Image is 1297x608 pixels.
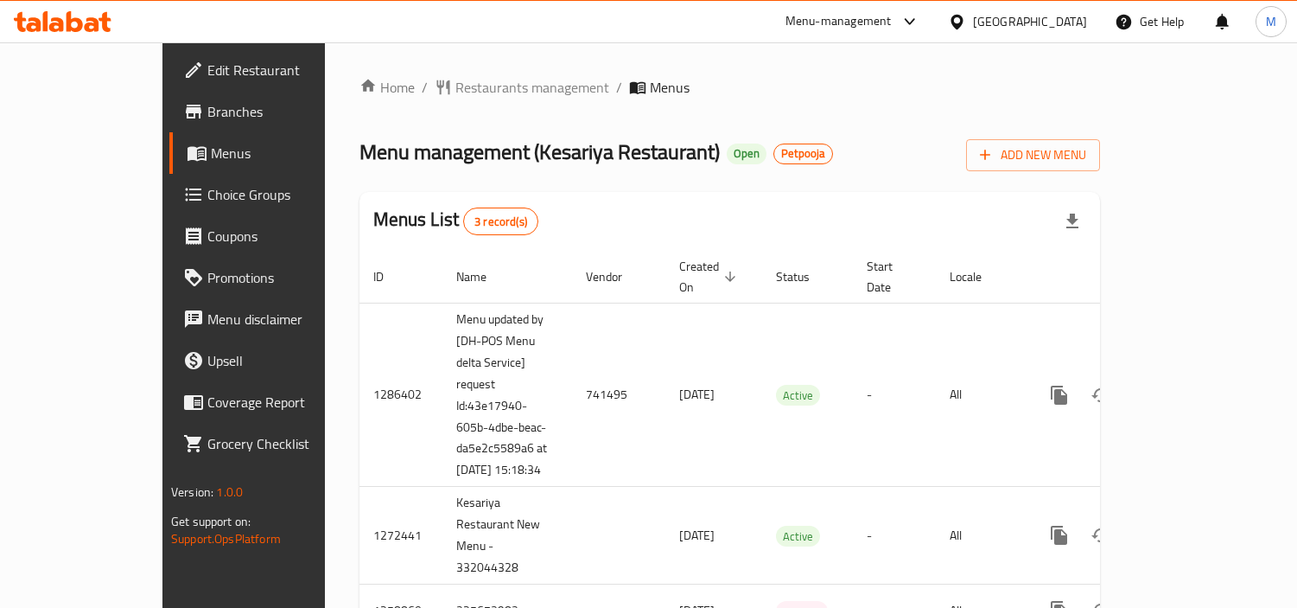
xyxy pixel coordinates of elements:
a: Edit Restaurant [169,49,379,91]
span: Add New Menu [980,144,1086,166]
td: All [936,487,1025,585]
span: Edit Restaurant [207,60,366,80]
td: Menu updated by [DH-POS Menu delta Service] request Id:43e17940-605b-4dbe-beac-da5e2c5589a6 at [D... [442,303,572,487]
button: Add New Menu [966,139,1100,171]
span: 1.0.0 [216,481,243,503]
a: Coupons [169,215,379,257]
a: Support.OpsPlatform [171,528,281,550]
span: Status [776,266,832,287]
span: Created On [679,256,741,298]
td: - [853,487,936,585]
a: Coverage Report [169,381,379,423]
span: [DATE] [679,383,715,406]
td: - [853,303,936,487]
td: 1286402 [359,303,442,487]
nav: breadcrumb [359,77,1100,98]
a: Menus [169,132,379,174]
span: Active [776,386,820,406]
a: Choice Groups [169,174,379,215]
div: Total records count [463,208,538,235]
span: ID [373,266,406,287]
span: Coupons [207,226,366,246]
span: Vendor [586,266,645,287]
span: Locale [950,266,1004,287]
li: / [616,77,622,98]
div: Open [727,144,766,164]
span: Menu disclaimer [207,309,366,330]
span: Grocery Checklist [207,433,366,454]
span: Petpooja [774,146,832,161]
span: Menu management ( Kesariya Restaurant ) [359,132,720,171]
span: Name [456,266,509,287]
button: more [1039,374,1080,416]
th: Actions [1025,251,1218,304]
a: Upsell [169,340,379,381]
span: [DATE] [679,524,715,547]
span: Version: [171,481,213,503]
span: Choice Groups [207,184,366,205]
span: M [1266,12,1276,31]
div: [GEOGRAPHIC_DATA] [973,12,1087,31]
a: Menu disclaimer [169,298,379,340]
span: Menus [650,77,690,98]
td: Kesariya Restaurant New Menu - 332044328 [442,487,572,585]
button: more [1039,515,1080,556]
span: Restaurants management [455,77,609,98]
button: Change Status [1080,515,1122,556]
div: Active [776,385,820,406]
td: 1272441 [359,487,442,585]
td: 741495 [572,303,665,487]
span: Menus [211,143,366,163]
h2: Menus List [373,207,538,235]
a: Branches [169,91,379,132]
span: Get support on: [171,510,251,533]
span: Upsell [207,350,366,371]
div: Menu-management [785,11,892,32]
a: Home [359,77,415,98]
span: Start Date [867,256,915,298]
div: Export file [1052,201,1093,242]
a: Promotions [169,257,379,298]
button: Change Status [1080,374,1122,416]
span: 3 record(s) [464,214,537,230]
li: / [422,77,428,98]
span: Branches [207,101,366,122]
span: Active [776,527,820,547]
span: Open [727,146,766,161]
td: All [936,303,1025,487]
a: Grocery Checklist [169,423,379,464]
span: Coverage Report [207,392,366,413]
span: Promotions [207,267,366,288]
a: Restaurants management [435,77,609,98]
